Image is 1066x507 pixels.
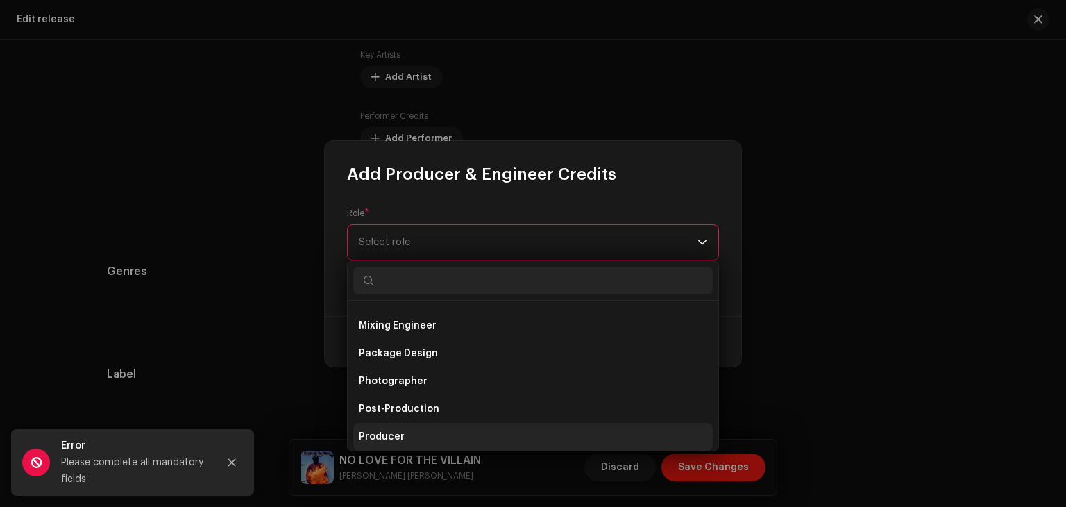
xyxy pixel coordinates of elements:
div: Please complete all mandatory fields [61,454,207,488]
span: Mixing Engineer [359,319,437,333]
span: Photographer [359,374,428,388]
label: Role [347,208,369,219]
li: Package Design [353,340,713,367]
span: Select role [359,225,697,260]
li: Mixing Engineer [353,312,713,340]
li: Post-Production [353,395,713,423]
div: dropdown trigger [697,225,707,260]
li: Producer [353,423,713,451]
span: Package Design [359,347,438,360]
div: Error [61,438,207,454]
li: Photographer [353,367,713,395]
span: Post-Production [359,402,439,416]
span: Producer [359,430,405,444]
span: Add Producer & Engineer Credits [347,163,616,185]
button: Close [218,449,246,476]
